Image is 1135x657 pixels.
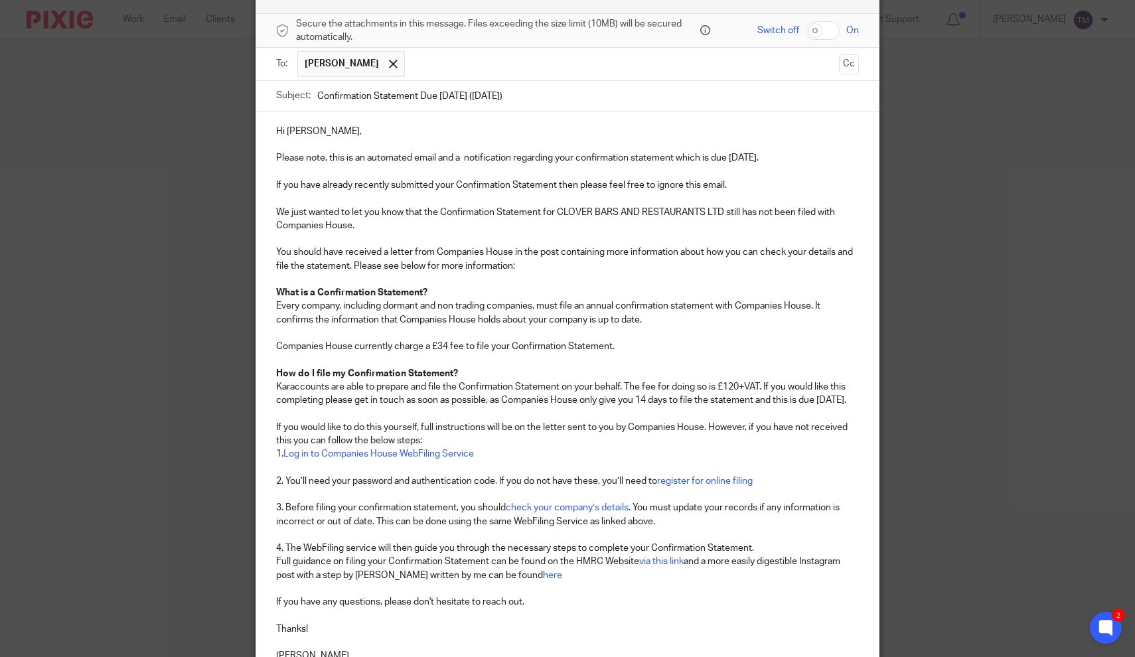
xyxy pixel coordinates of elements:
[276,192,860,232] p: We just wanted to let you know that the Confirmation Statement for CLOVER BARS AND RESTAURANTS LT...
[276,340,860,353] p: Companies House currently charge a £34 fee to file your Confirmation Statement.
[657,476,753,486] a: register for online filing
[276,380,860,407] p: Karaccounts are able to prepare and file the Confirmation Statement on your behalf. The fee for d...
[543,571,562,580] a: here
[276,151,860,165] p: Please note, this is an automated email and a notification regarding your confirmation statement ...
[276,179,860,192] p: If you have already recently submitted your Confirmation Statement then please feel free to ignor...
[276,246,860,273] p: You should have received a letter from Companies House in the post containing more information ab...
[276,622,860,636] p: Thanks!
[276,475,860,488] p: 2. You’ll need your password and authentication code. If you do not have these, you’ll need to
[283,449,474,459] a: Log in to Companies House WebFiling Service
[839,54,859,74] button: Cc
[276,299,860,327] p: Every company, including dormant and non trading companies, must file an annual confirmation stat...
[1112,609,1125,622] div: 2
[296,17,697,44] span: Secure the attachments in this message. Files exceeding the size limit (10MB) will be secured aut...
[276,421,860,448] p: If you would like to do this yourself, full instructions will be on the letter sent to you by Com...
[846,24,859,37] span: On
[276,125,860,138] p: Hi [PERSON_NAME],
[276,447,860,461] p: 1.
[276,555,860,582] p: Full guidance on filing your Confirmation Statement can be found on the HMRC Website and a more e...
[276,542,860,555] p: 4. The WebFiling service will then guide you through the necessary steps to complete your Confirm...
[305,57,379,70] span: [PERSON_NAME]
[639,557,684,566] a: via this link
[757,24,799,37] span: Switch off
[276,369,458,378] strong: How do I file my Confirmation Statement?
[276,595,860,609] p: If you have any questions, please don't hesitate to reach out.
[276,89,311,102] label: Subject:
[276,288,427,297] strong: What is a Confirmation Statement?
[276,57,291,70] label: To:
[276,501,860,528] p: 3. Before filing your confirmation statement, you should . You must update your records if any in...
[506,503,629,512] a: check your company’s details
